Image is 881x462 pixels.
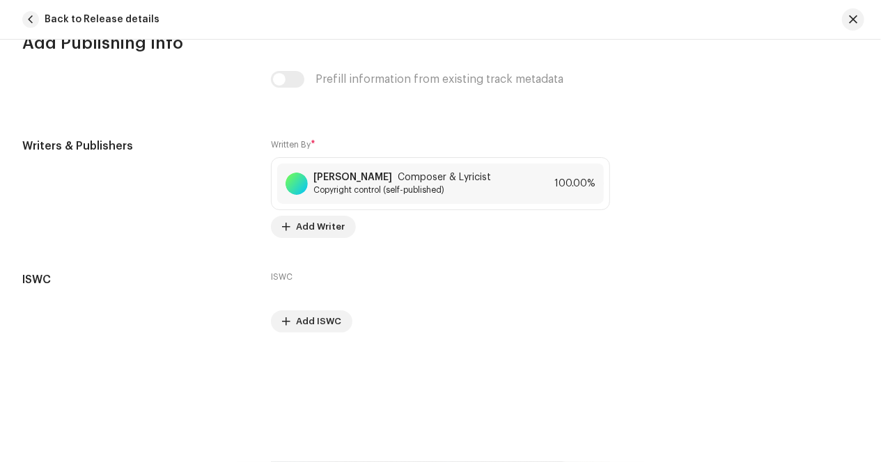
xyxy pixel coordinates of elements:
[22,271,249,288] h5: ISWC
[313,172,392,183] strong: [PERSON_NAME]
[554,178,595,189] span: 100.00%
[296,213,345,241] span: Add Writer
[22,32,859,54] h3: Add Publishing Info
[22,138,249,154] h5: Writers & Publishers
[271,216,356,238] button: Add Writer
[313,184,491,196] span: Copyright control (self-published)
[271,310,352,333] button: Add ISWC
[271,141,311,149] small: Written By
[271,271,293,282] label: ISWC
[296,308,341,335] span: Add ISWC
[398,172,491,183] span: Composer & Lyricist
